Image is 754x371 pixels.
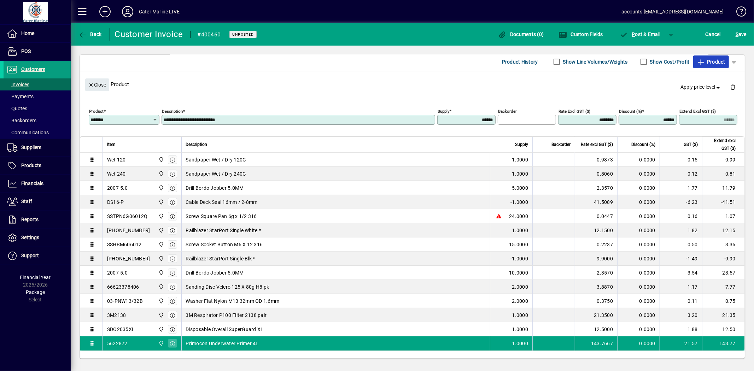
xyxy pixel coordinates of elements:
[702,167,744,181] td: 0.81
[198,29,221,40] div: #400460
[85,78,109,91] button: Close
[660,195,702,209] td: -6.23
[21,217,39,222] span: Reports
[4,126,71,139] a: Communications
[660,181,702,195] td: 1.77
[512,184,528,192] span: 5.0000
[617,322,660,336] td: 0.0000
[4,193,71,211] a: Staff
[139,6,180,17] div: Cater Marine LIVE
[617,266,660,280] td: 0.0000
[632,31,635,37] span: P
[186,326,264,333] span: Disposable Overall SuperGuard XL
[186,283,269,290] span: Sanding Disc Velcro 125 X 80g H8 pk
[631,141,655,148] span: Discount (%)
[579,283,613,290] div: 3.8870
[89,109,104,114] mat-label: Product
[649,58,690,65] label: Show Cost/Profit
[510,199,528,206] span: -1.0000
[186,269,244,276] span: Drill Bordo Jobber 5.0MM
[162,109,183,114] mat-label: Description
[4,102,71,114] a: Quotes
[107,227,150,234] div: [PHONE_NUMBER]
[4,43,71,60] a: POS
[736,31,738,37] span: S
[706,29,721,40] span: Cancel
[107,255,150,262] div: [PHONE_NUMBER]
[157,184,165,192] span: Cater Marine
[512,156,528,163] span: 1.0000
[562,58,628,65] label: Show Line Volumes/Weights
[186,227,261,234] span: Railblazer StarPort Single White *
[579,156,613,163] div: 0.9873
[679,109,716,114] mat-label: Extend excl GST ($)
[510,255,528,262] span: -1.0000
[557,28,605,41] button: Custom Fields
[20,275,51,280] span: Financial Year
[724,78,741,95] button: Delete
[620,31,661,37] span: ost & Email
[579,241,613,248] div: 0.2237
[579,255,613,262] div: 9.9000
[660,308,702,322] td: 3.20
[579,184,613,192] div: 2.3570
[702,266,744,280] td: 23.57
[107,312,126,319] div: 3M2138
[4,211,71,229] a: Reports
[4,247,71,265] a: Support
[157,212,165,220] span: Cater Marine
[157,269,165,277] span: Cater Marine
[186,184,244,192] span: Drill Bordo Jobber 5.0MM
[704,28,723,41] button: Cancel
[684,141,698,148] span: GST ($)
[94,5,116,18] button: Add
[617,223,660,237] td: 0.0000
[21,30,34,36] span: Home
[697,56,725,67] span: Product
[76,28,104,41] button: Back
[7,94,34,99] span: Payments
[107,298,143,305] div: 03-PNW13/32B
[579,213,613,220] div: 0.0447
[734,28,748,41] button: Save
[512,326,528,333] span: 1.0000
[78,31,102,37] span: Back
[107,283,139,290] div: 66623378406
[186,141,208,148] span: Description
[702,280,744,294] td: 7.77
[617,153,660,167] td: 0.0000
[186,199,258,206] span: Cable Deck Seal 16mm / 2-8mm
[107,170,126,177] div: Wet 240
[107,213,147,220] div: SSTPN6G06012Q
[616,28,664,41] button: Post & Email
[157,198,165,206] span: Cater Marine
[660,209,702,223] td: 0.16
[512,340,528,347] span: 1.0000
[498,109,517,114] mat-label: Backorder
[660,280,702,294] td: 1.17
[579,312,613,319] div: 21.3500
[736,29,747,40] span: ave
[512,170,528,177] span: 1.0000
[157,241,165,248] span: Cater Marine
[157,156,165,164] span: Cater Marine
[702,153,744,167] td: 0.99
[702,181,744,195] td: 11.79
[71,28,110,41] app-page-header-button: Back
[702,237,744,252] td: 3.36
[4,139,71,157] a: Suppliers
[157,340,165,347] span: Cater Marine
[157,283,165,291] span: Cater Marine
[515,141,528,148] span: Supply
[157,170,165,178] span: Cater Marine
[186,170,246,177] span: Sandpaper Wet / Dry 240G
[21,66,45,72] span: Customers
[438,109,449,114] mat-label: Supply
[509,213,528,220] span: 24.0000
[660,336,702,351] td: 21.57
[4,114,71,126] a: Backorders
[7,130,49,135] span: Communications
[512,298,528,305] span: 2.0000
[107,241,142,248] div: SSHBM606012
[4,25,71,42] a: Home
